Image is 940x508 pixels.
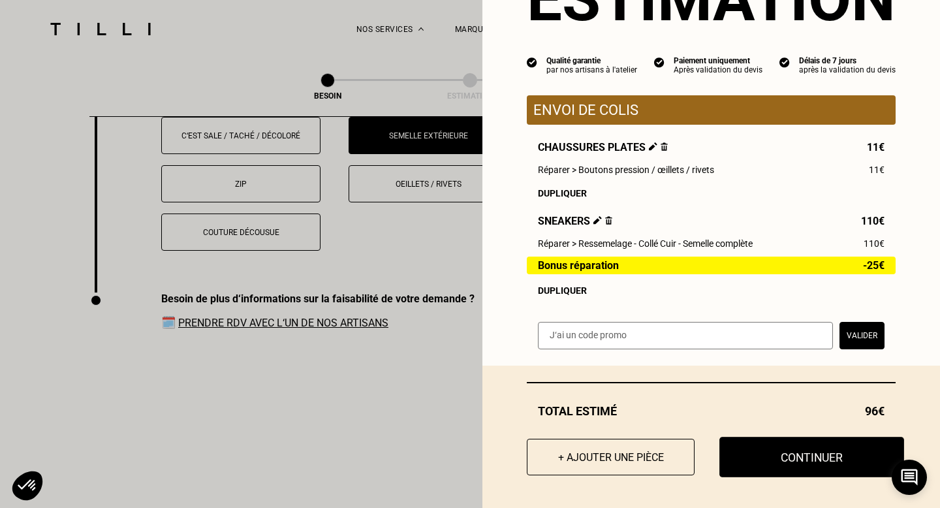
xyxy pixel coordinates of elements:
[867,141,885,153] span: 11€
[869,165,885,175] span: 11€
[538,165,714,175] span: Réparer > Boutons pression / œillets / rivets
[527,439,695,475] button: + Ajouter une pièce
[546,65,637,74] div: par nos artisans à l'atelier
[533,102,889,118] p: Envoi de colis
[674,56,762,65] div: Paiement uniquement
[654,56,665,68] img: icon list info
[799,65,896,74] div: après la validation du devis
[527,404,896,418] div: Total estimé
[864,238,885,249] span: 110€
[839,322,885,349] button: Valider
[649,142,657,151] img: Éditer
[546,56,637,65] div: Qualité garantie
[605,216,612,225] img: Supprimer
[538,141,668,153] span: Chaussures plates
[538,188,885,198] div: Dupliquer
[661,142,668,151] img: Supprimer
[719,437,904,477] button: Continuer
[538,285,885,296] div: Dupliquer
[593,216,602,225] img: Éditer
[538,215,612,227] span: Sneakers
[527,56,537,68] img: icon list info
[865,404,885,418] span: 96€
[674,65,762,74] div: Après validation du devis
[861,215,885,227] span: 110€
[799,56,896,65] div: Délais de 7 jours
[538,322,833,349] input: J‘ai un code promo
[779,56,790,68] img: icon list info
[538,260,619,271] span: Bonus réparation
[538,238,753,249] span: Réparer > Ressemelage - Collé Cuir - Semelle complète
[863,260,885,271] span: -25€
